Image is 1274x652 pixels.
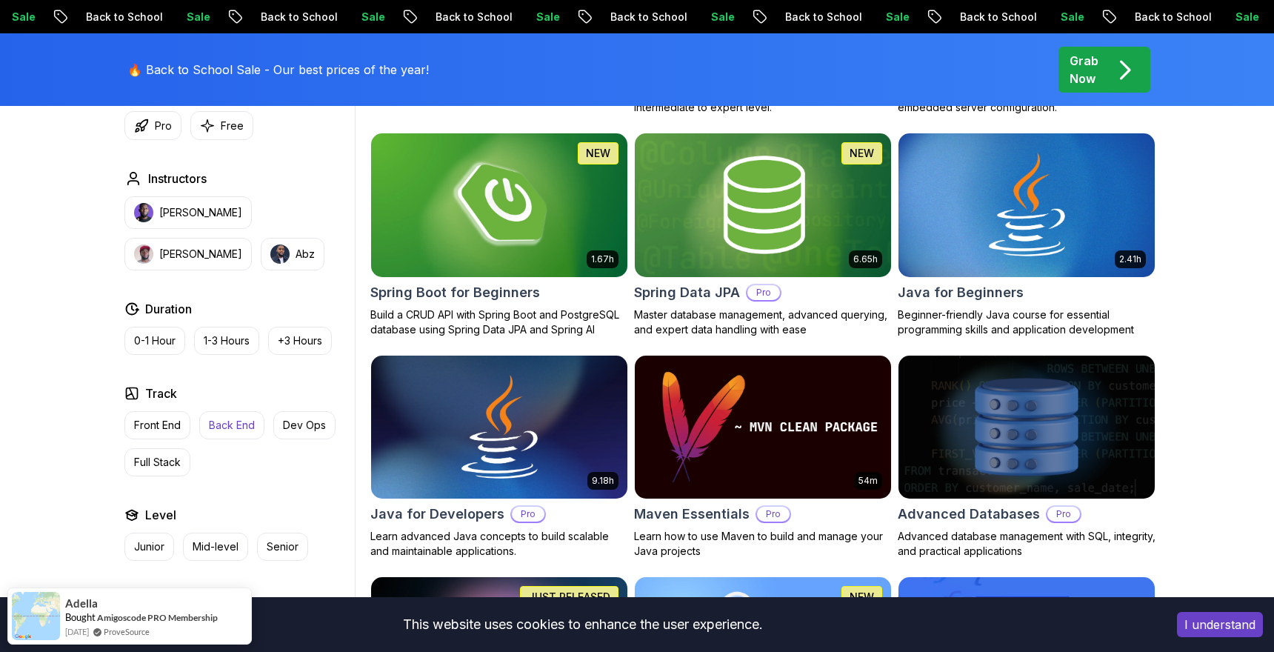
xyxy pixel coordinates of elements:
p: Pro [155,119,172,133]
a: Spring Boot for Beginners card1.67hNEWSpring Boot for BeginnersBuild a CRUD API with Spring Boot ... [370,133,628,337]
p: Back to School [773,10,874,24]
p: Build a CRUD API with Spring Boot and PostgreSQL database using Spring Data JPA and Spring AI [370,307,628,337]
p: Full Stack [134,455,181,470]
p: +3 Hours [278,333,322,348]
p: Back End [209,418,255,433]
h2: Java for Developers [370,504,504,525]
img: instructor img [134,245,153,264]
button: Full Stack [124,448,190,476]
img: Advanced Databases card [898,356,1155,499]
p: Junior [134,539,164,554]
p: NEW [586,146,610,161]
p: Back to School [424,10,524,24]
p: 2.41h [1119,253,1141,265]
h2: Instructors [148,170,207,187]
p: 1-3 Hours [204,333,250,348]
button: Dev Ops [273,411,336,439]
button: +3 Hours [268,327,332,355]
p: Mid-level [193,539,239,554]
p: 9.18h [592,475,614,487]
button: Accept cookies [1177,612,1263,637]
p: Senior [267,539,299,554]
button: Senior [257,533,308,561]
h2: Advanced Databases [898,504,1040,525]
p: Back to School [1123,10,1224,24]
p: Back to School [74,10,175,24]
a: Spring Data JPA card6.65hNEWSpring Data JPAProMaster database management, advanced querying, and ... [634,133,892,337]
p: Pro [1047,507,1080,522]
a: Amigoscode PRO Membership [97,611,218,624]
p: 1.67h [591,253,614,265]
button: Pro [124,111,181,140]
h2: Level [145,506,176,524]
div: This website uses cookies to enhance the user experience. [11,608,1155,641]
p: Sale [699,10,747,24]
span: [DATE] [65,625,89,638]
button: Mid-level [183,533,248,561]
p: Pro [757,507,790,522]
p: [PERSON_NAME] [159,205,242,220]
p: [PERSON_NAME] [159,247,242,262]
img: Java for Beginners card [898,133,1155,277]
a: Java for Beginners card2.41hJava for BeginnersBeginner-friendly Java course for essential program... [898,133,1155,337]
p: Sale [1224,10,1271,24]
span: Adella [65,597,98,610]
button: 1-3 Hours [194,327,259,355]
p: Back to School [948,10,1049,24]
p: 54m [858,475,878,487]
p: Back to School [598,10,699,24]
a: Maven Essentials card54mMaven EssentialsProLearn how to use Maven to build and manage your Java p... [634,355,892,559]
p: Back to School [249,10,350,24]
p: Dev Ops [283,418,326,433]
p: NEW [850,146,874,161]
h2: Spring Data JPA [634,282,740,303]
p: Sale [524,10,572,24]
a: Java for Developers card9.18hJava for DevelopersProLearn advanced Java concepts to build scalable... [370,355,628,559]
h2: Duration [145,300,192,318]
p: Sale [175,10,222,24]
a: Advanced Databases cardAdvanced DatabasesProAdvanced database management with SQL, integrity, and... [898,355,1155,559]
img: provesource social proof notification image [12,592,60,640]
button: instructor img[PERSON_NAME] [124,196,252,229]
button: instructor img[PERSON_NAME] [124,238,252,270]
button: Junior [124,533,174,561]
img: Java for Developers card [371,356,627,499]
p: Learn advanced Java concepts to build scalable and maintainable applications. [370,529,628,559]
p: Beginner-friendly Java course for essential programming skills and application development [898,307,1155,337]
p: 🔥 Back to School Sale - Our best prices of the year! [127,61,429,79]
p: Learn how to use Maven to build and manage your Java projects [634,529,892,559]
p: Sale [350,10,397,24]
p: Abz [296,247,315,262]
img: Maven Essentials card [635,356,891,499]
button: instructor imgAbz [261,238,324,270]
button: 0-1 Hour [124,327,185,355]
p: JUST RELEASED [528,590,610,605]
p: Sale [874,10,921,24]
p: 0-1 Hour [134,333,176,348]
button: Back End [199,411,264,439]
p: Sale [1049,10,1096,24]
span: Bought [65,611,96,623]
p: 6.65h [853,253,878,265]
a: ProveSource [104,625,150,638]
p: Grab Now [1070,52,1098,87]
p: Advanced database management with SQL, integrity, and practical applications [898,529,1155,559]
h2: Track [145,385,177,402]
img: Spring Data JPA card [635,133,891,277]
p: Front End [134,418,181,433]
h2: Java for Beginners [898,282,1024,303]
p: Free [221,119,244,133]
img: instructor img [134,203,153,222]
button: Free [190,111,253,140]
h2: Spring Boot for Beginners [370,282,540,303]
h2: Maven Essentials [634,504,750,525]
img: Spring Boot for Beginners card [371,133,627,277]
button: Front End [124,411,190,439]
p: Pro [747,285,780,300]
img: instructor img [270,245,290,264]
p: NEW [850,590,874,605]
p: Master database management, advanced querying, and expert data handling with ease [634,307,892,337]
p: Pro [512,507,544,522]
